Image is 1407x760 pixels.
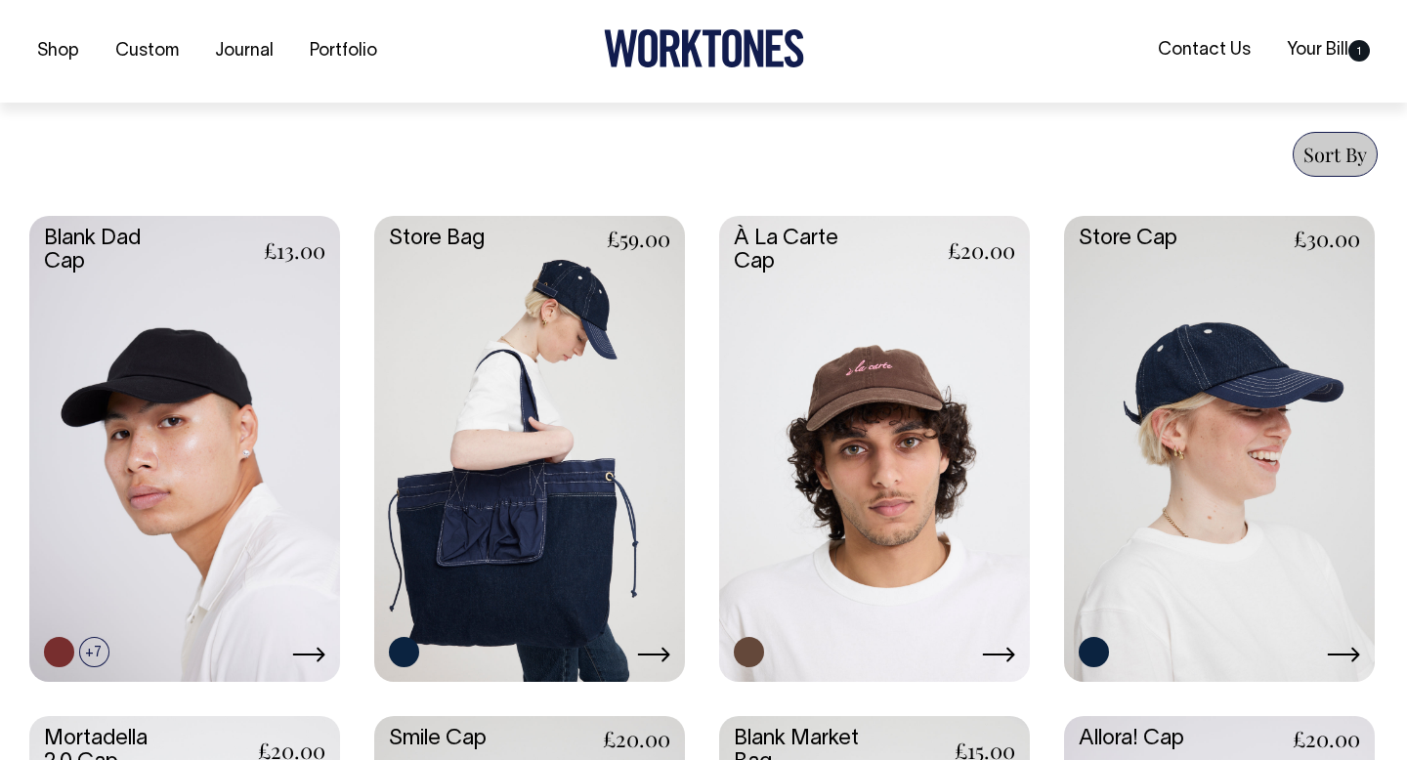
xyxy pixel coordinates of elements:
[29,35,87,67] a: Shop
[1279,34,1378,66] a: Your Bill1
[79,637,109,667] span: +7
[302,35,385,67] a: Portfolio
[207,35,281,67] a: Journal
[1303,141,1367,167] span: Sort By
[1150,34,1258,66] a: Contact Us
[1348,40,1370,62] span: 1
[107,35,187,67] a: Custom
